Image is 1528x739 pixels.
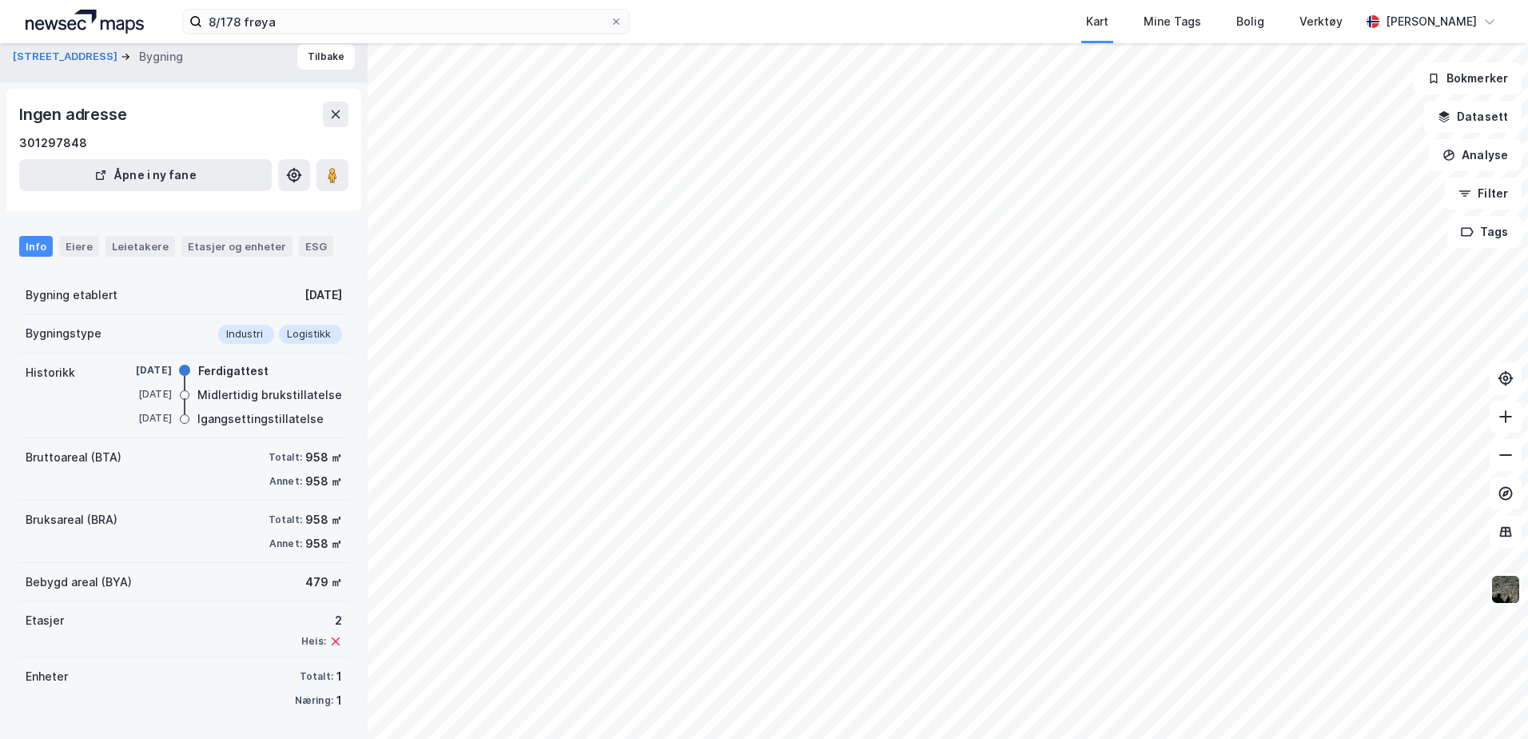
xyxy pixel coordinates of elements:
[1386,12,1477,31] div: [PERSON_NAME]
[1144,12,1201,31] div: Mine Tags
[305,472,342,491] div: 958 ㎡
[305,510,342,529] div: 958 ㎡
[299,236,333,257] div: ESG
[19,134,87,153] div: 301297848
[269,537,302,550] div: Annet:
[1490,574,1521,605] img: 9k=
[26,286,117,305] div: Bygning etablert
[188,239,286,254] div: Etasjer og enheter
[1429,139,1522,171] button: Analyse
[1086,12,1108,31] div: Kart
[26,510,117,529] div: Bruksareal (BRA)
[1448,662,1528,739] iframe: Chat Widget
[202,10,610,34] input: Søk på adresse, matrikkel, gårdeiere, leietakere eller personer
[269,451,302,464] div: Totalt:
[26,667,68,686] div: Enheter
[305,573,342,592] div: 479 ㎡
[26,448,121,467] div: Bruttoareal (BTA)
[26,573,132,592] div: Bebygd areal (BYA)
[26,611,64,630] div: Etasjer
[1445,178,1522,210] button: Filter
[297,44,355,70] button: Tilbake
[198,362,269,381] div: Ferdigattest
[13,49,121,65] button: [STREET_ADDRESS]
[1414,62,1522,94] button: Bokmerker
[305,448,342,467] div: 958 ㎡
[197,385,342,405] div: Midlertidig brukstillatelse
[108,387,172,401] div: [DATE]
[59,236,99,257] div: Eiere
[26,10,144,34] img: logo.a4113a55bc3d86da70a041830d287a7e.svg
[26,363,75,382] div: Historikk
[1447,216,1522,248] button: Tags
[108,363,172,377] div: [DATE]
[26,324,101,343] div: Bygningstype
[197,409,324,429] div: Igangsettingstillatelse
[19,102,129,127] div: Ingen adresse
[1299,12,1343,31] div: Verktøy
[1424,101,1522,133] button: Datasett
[105,236,175,257] div: Leietakere
[1236,12,1264,31] div: Bolig
[304,286,342,305] div: [DATE]
[336,691,342,710] div: 1
[301,635,326,648] div: Heis:
[269,475,302,488] div: Annet:
[139,47,183,66] div: Bygning
[301,611,342,630] div: 2
[19,159,272,191] button: Åpne i ny fane
[19,236,53,257] div: Info
[336,667,342,686] div: 1
[108,411,172,425] div: [DATE]
[305,534,342,553] div: 958 ㎡
[269,513,302,526] div: Totalt:
[295,694,333,707] div: Næring:
[300,670,333,683] div: Totalt:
